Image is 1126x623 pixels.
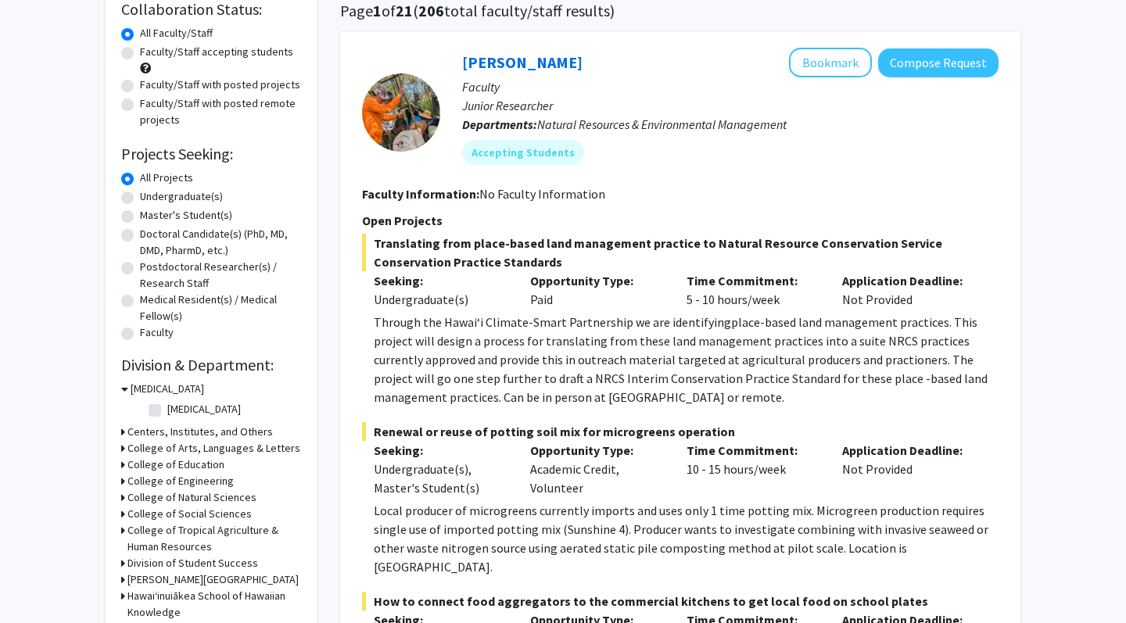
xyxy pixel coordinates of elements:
[140,25,213,41] label: All Faculty/Staff
[687,441,819,460] p: Time Commitment:
[830,441,987,497] div: Not Provided
[167,401,241,417] label: [MEDICAL_DATA]
[140,226,301,259] label: Doctoral Candidate(s) (PhD, MD, DMD, PharmD, etc.)
[687,271,819,290] p: Time Commitment:
[374,441,507,460] p: Seeking:
[127,506,252,522] h3: College of Social Sciences
[373,1,382,20] span: 1
[530,271,663,290] p: Opportunity Type:
[830,271,987,309] div: Not Provided
[374,314,988,405] span: place-based land management practices. This project will design a process for translating from th...
[127,522,301,555] h3: College of Tropical Agriculture & Human Resources
[518,271,675,309] div: Paid
[462,77,999,96] p: Faculty
[140,188,223,205] label: Undergraduate(s)
[340,2,1020,20] h1: Page of ( total faculty/staff results)
[140,170,193,186] label: All Projects
[462,52,583,72] a: [PERSON_NAME]
[127,489,256,506] h3: College of Natural Sciences
[127,440,300,457] h3: College of Arts, Languages & Letters
[127,457,224,473] h3: College of Education
[127,555,258,571] h3: Division of Student Success
[374,313,999,406] p: Through the Hawaiʻi Climate-Smart Partnership we are identifying
[675,441,831,497] div: 10 - 15 hours/week
[140,292,301,324] label: Medical Resident(s) / Medical Fellow(s)
[140,95,301,128] label: Faculty/Staff with posted remote projects
[12,553,66,611] iframe: Chat
[537,116,787,132] span: Natural Resources & Environmental Management
[362,422,999,441] span: Renewal or reuse of potting soil mix for microgreens operation
[462,96,999,115] p: Junior Researcher
[878,48,999,77] button: Compose Request to Linden Schneider
[127,473,234,489] h3: College of Engineering
[374,290,507,309] div: Undergraduate(s)
[479,186,605,202] span: No Faculty Information
[140,207,232,224] label: Master's Student(s)
[374,501,999,576] p: Local producer of microgreens currently imports and uses only 1 time potting mix. Microgreen prod...
[127,571,299,588] h3: [PERSON_NAME][GEOGRAPHIC_DATA]
[362,234,999,271] span: Translating from place-based land management practice to Natural Resource Conservation Service Co...
[462,140,584,165] mat-chip: Accepting Students
[121,356,301,374] h2: Division & Department:
[127,424,273,440] h3: Centers, Institutes, and Others
[675,271,831,309] div: 5 - 10 hours/week
[140,259,301,292] label: Postdoctoral Researcher(s) / Research Staff
[127,588,301,621] h3: Hawaiʻinuiākea School of Hawaiian Knowledge
[374,460,507,497] div: Undergraduate(s), Master's Student(s)
[842,441,975,460] p: Application Deadline:
[140,44,293,60] label: Faculty/Staff accepting students
[374,271,507,290] p: Seeking:
[131,381,204,397] h3: [MEDICAL_DATA]
[121,145,301,163] h2: Projects Seeking:
[518,441,675,497] div: Academic Credit, Volunteer
[530,441,663,460] p: Opportunity Type:
[140,324,174,341] label: Faculty
[140,77,300,93] label: Faculty/Staff with posted projects
[362,186,479,202] b: Faculty Information:
[362,592,999,610] span: How to connect food aggregators to the commercial kitchens to get local food on school plates
[362,211,999,230] p: Open Projects
[396,1,413,20] span: 21
[418,1,444,20] span: 206
[842,271,975,290] p: Application Deadline:
[789,48,872,77] button: Add Linden Schneider to Bookmarks
[462,116,537,132] b: Departments:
